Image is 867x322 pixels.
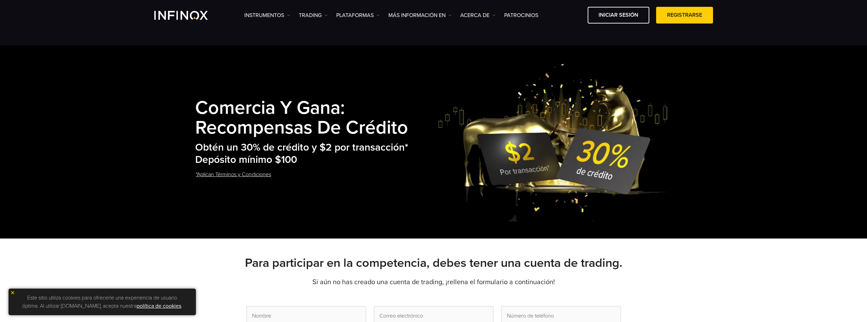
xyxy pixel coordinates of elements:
[195,141,438,166] h2: Obtén un 30% de crédito y $2 por transacción* Depósito mínimo $100
[245,256,622,270] strong: Para participar en la competencia, debes tener una cuenta de trading.
[12,292,192,312] p: Este sitio utiliza cookies para ofrecerle una experiencia de usuario óptima. Al utilizar [DOMAIN_...
[154,11,224,20] a: INFINOX Logo
[507,312,554,320] span: Número de teléfono
[299,11,328,19] a: TRADING
[460,11,496,19] a: ACERCA DE
[336,11,380,19] a: PLATAFORMAS
[388,11,452,19] a: Más información en
[656,7,713,24] a: Registrarse
[195,277,672,287] p: Si aún no has creado una cuenta de trading, ¡rellena el formulario a continuación!
[252,312,271,320] span: Nombre
[195,97,408,139] strong: Comercia y Gana: Recompensas de Crédito
[10,290,15,295] img: yellow close icon
[137,303,181,309] a: política de cookies
[195,166,272,183] a: *Aplican Términos y Condiciones
[588,7,649,24] a: Iniciar sesión
[380,312,423,320] span: Correo electrónico
[244,11,290,19] a: Instrumentos
[504,11,538,19] a: Patrocinios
